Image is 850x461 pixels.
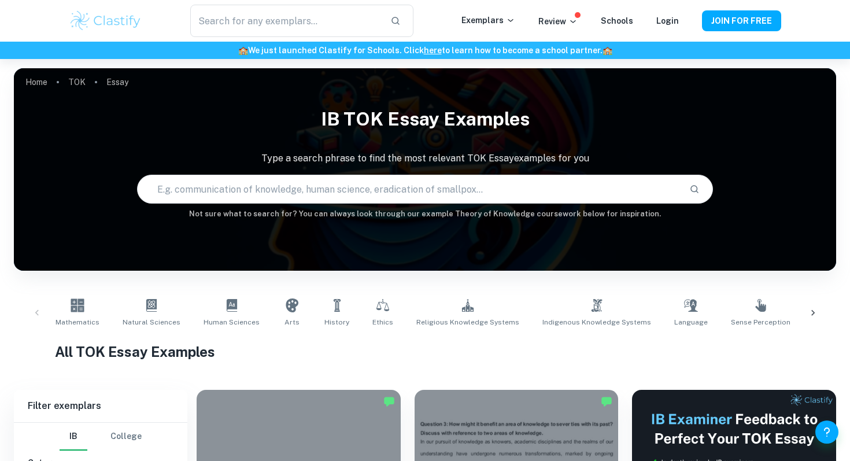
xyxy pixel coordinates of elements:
[601,396,612,407] img: Marked
[542,317,651,327] span: Indigenous Knowledge Systems
[461,14,515,27] p: Exemplars
[383,396,395,407] img: Marked
[110,423,142,451] button: College
[815,421,838,444] button: Help and Feedback
[702,10,781,31] button: JOIN FOR FREE
[674,317,708,327] span: Language
[14,390,187,422] h6: Filter exemplars
[106,76,128,88] p: Essay
[14,208,836,220] h6: Not sure what to search for? You can always look through our example Theory of Knowledge coursewo...
[324,317,349,327] span: History
[69,9,142,32] img: Clastify logo
[68,74,86,90] a: TOK
[656,16,679,25] a: Login
[55,341,795,362] h1: All TOK Essay Examples
[601,16,633,25] a: Schools
[56,317,99,327] span: Mathematics
[123,317,180,327] span: Natural Sciences
[372,317,393,327] span: Ethics
[138,173,679,205] input: E.g. communication of knowledge, human science, eradication of smallpox...
[14,152,836,165] p: Type a search phrase to find the most relevant TOK Essay examples for you
[60,423,87,451] button: IB
[538,15,578,28] p: Review
[603,46,612,55] span: 🏫
[204,317,260,327] span: Human Sciences
[25,74,47,90] a: Home
[424,46,442,55] a: here
[2,44,848,57] h6: We just launched Clastify for Schools. Click to learn how to become a school partner.
[14,101,836,138] h1: IB TOK Essay examples
[238,46,248,55] span: 🏫
[685,179,704,199] button: Search
[60,423,142,451] div: Filter type choice
[284,317,300,327] span: Arts
[190,5,381,37] input: Search for any exemplars...
[731,317,790,327] span: Sense Perception
[416,317,519,327] span: Religious Knowledge Systems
